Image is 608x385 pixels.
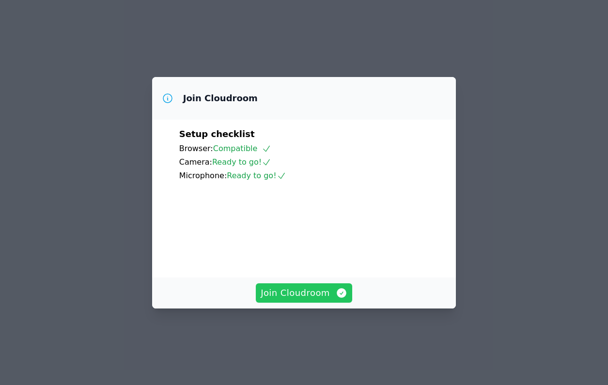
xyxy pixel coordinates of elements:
span: Compatible [213,144,272,153]
span: Microphone: [179,171,227,180]
h3: Join Cloudroom [183,92,258,104]
span: Ready to go! [212,157,271,167]
span: Camera: [179,157,212,167]
span: Ready to go! [227,171,286,180]
button: Join Cloudroom [256,283,352,303]
span: Setup checklist [179,129,255,139]
span: Browser: [179,144,213,153]
span: Join Cloudroom [261,286,347,300]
